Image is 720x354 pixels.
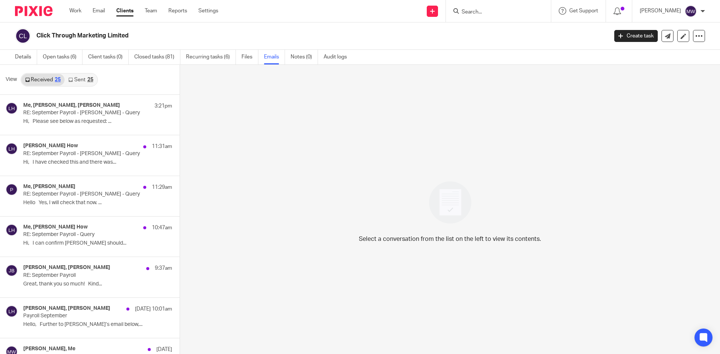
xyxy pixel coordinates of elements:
[88,50,129,64] a: Client tasks (0)
[15,50,37,64] a: Details
[23,184,75,190] h4: Me, [PERSON_NAME]
[6,224,18,236] img: svg%3E
[23,272,142,279] p: RE: September Payroll
[23,346,75,352] h4: [PERSON_NAME], Me
[291,50,318,64] a: Notes (0)
[87,77,93,82] div: 25
[23,151,142,157] p: RE: September Payroll - [PERSON_NAME] - Query
[152,224,172,232] p: 10:47am
[324,50,352,64] a: Audit logs
[23,321,172,328] p: Hello, Further to [PERSON_NAME]’s email below,...
[23,143,78,149] h4: [PERSON_NAME] How
[23,232,142,238] p: RE: September Payroll - Query
[154,102,172,110] p: 3:21pm
[43,50,82,64] a: Open tasks (6)
[6,143,18,155] img: svg%3E
[23,191,142,197] p: RE: September Payroll - [PERSON_NAME] - Query
[23,305,110,312] h4: [PERSON_NAME], [PERSON_NAME]
[6,264,18,276] img: svg%3E
[640,7,681,15] p: [PERSON_NAME]
[145,7,157,15] a: Team
[55,77,61,82] div: 25
[23,118,172,125] p: Hi, Please see below as requested: ...
[93,7,105,15] a: Email
[155,264,172,272] p: 9:37am
[168,7,187,15] a: Reports
[23,102,120,109] h4: Me, [PERSON_NAME], [PERSON_NAME]
[23,200,172,206] p: Hello Yes, I will check that now. ...
[198,7,218,15] a: Settings
[23,313,142,319] p: Payroll September
[152,143,172,150] p: 11:31am
[685,5,697,17] img: svg%3E
[6,184,18,196] img: svg%3E
[64,74,97,86] a: Sent25
[23,240,172,246] p: Hi, I can confirm [PERSON_NAME] should...
[69,7,81,15] a: Work
[23,224,88,230] h4: Me, [PERSON_NAME] How
[23,110,142,116] p: RE: September Payroll - [PERSON_NAME] - Query
[264,50,285,64] a: Emails
[186,50,236,64] a: Recurring tasks (6)
[6,76,17,84] span: View
[15,28,31,44] img: svg%3E
[614,30,658,42] a: Create task
[36,32,490,40] h2: Click Through Marketing Limited
[241,50,258,64] a: Files
[461,9,528,16] input: Search
[23,281,172,287] p: Great, thank you so much! Kind...
[156,346,172,353] p: [DATE]
[424,176,476,229] img: image
[15,6,52,16] img: Pixie
[23,264,110,271] h4: [PERSON_NAME], [PERSON_NAME]
[116,7,133,15] a: Clients
[21,74,64,86] a: Received25
[359,235,541,243] p: Select a conversation from the list on the left to view its contents.
[6,102,18,114] img: svg%3E
[569,8,598,13] span: Get Support
[6,305,18,317] img: svg%3E
[135,305,172,313] p: [DATE] 10:01am
[134,50,180,64] a: Closed tasks (81)
[23,159,172,166] p: Hi, I have checked this and there was...
[152,184,172,191] p: 11:29am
